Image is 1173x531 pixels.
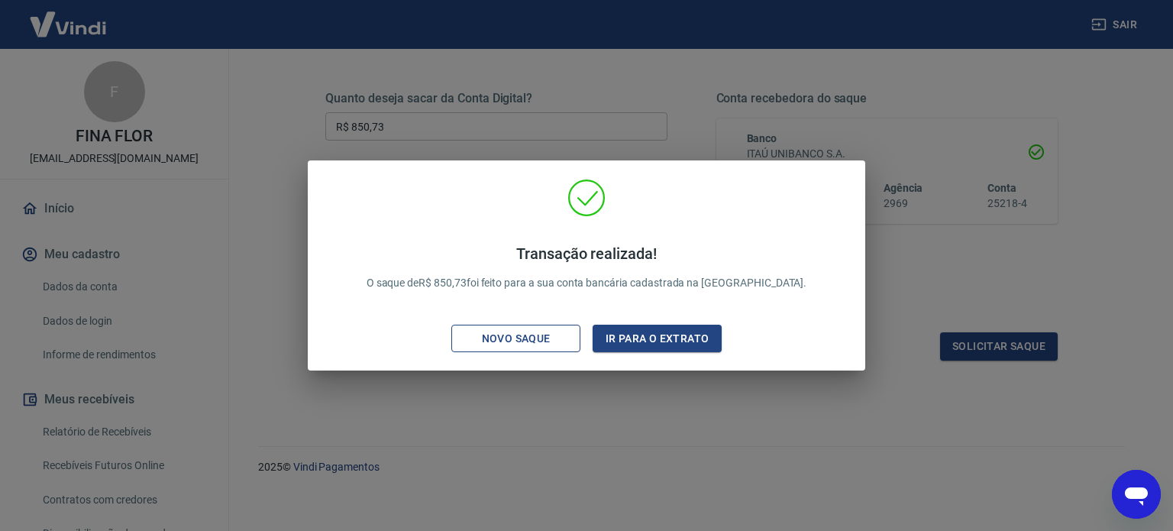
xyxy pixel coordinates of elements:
[367,244,807,291] p: O saque de R$ 850,73 foi feito para a sua conta bancária cadastrada na [GEOGRAPHIC_DATA].
[464,329,569,348] div: Novo saque
[593,325,722,353] button: Ir para o extrato
[367,244,807,263] h4: Transação realizada!
[451,325,580,353] button: Novo saque
[1112,470,1161,519] iframe: Botão para abrir a janela de mensagens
